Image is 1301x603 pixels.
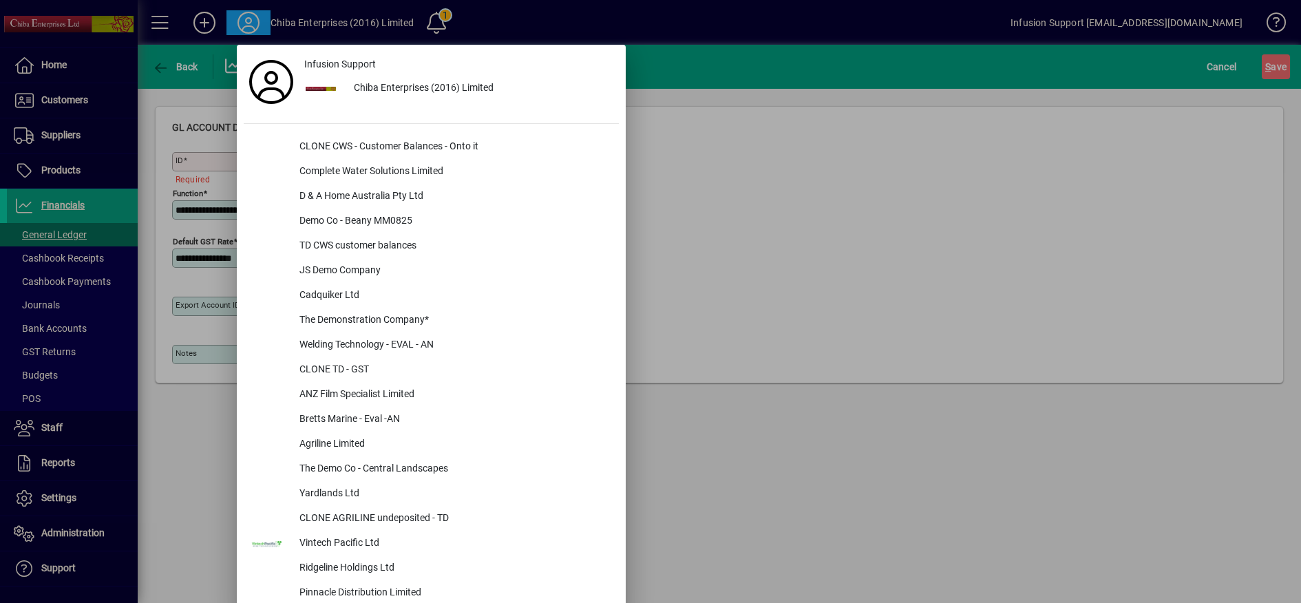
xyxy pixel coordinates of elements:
[288,432,619,457] div: Agriline Limited
[288,234,619,259] div: TD CWS customer balances
[244,507,619,531] button: CLONE AGRILINE undeposited - TD
[244,432,619,457] button: Agriline Limited
[288,457,619,482] div: The Demo Co - Central Landscapes
[244,209,619,234] button: Demo Co - Beany MM0825
[244,457,619,482] button: The Demo Co - Central Landscapes
[244,259,619,284] button: JS Demo Company
[244,333,619,358] button: Welding Technology - EVAL - AN
[288,184,619,209] div: D & A Home Australia Pty Ltd
[288,135,619,160] div: CLONE CWS - Customer Balances - Onto it
[244,160,619,184] button: Complete Water Solutions Limited
[288,160,619,184] div: Complete Water Solutions Limited
[288,259,619,284] div: JS Demo Company
[244,308,619,333] button: The Demonstration Company*
[288,209,619,234] div: Demo Co - Beany MM0825
[244,184,619,209] button: D & A Home Australia Pty Ltd
[288,333,619,358] div: Welding Technology - EVAL - AN
[343,76,619,101] div: Chiba Enterprises (2016) Limited
[288,556,619,581] div: Ridgeline Holdings Ltd
[304,57,376,72] span: Infusion Support
[244,135,619,160] button: CLONE CWS - Customer Balances - Onto it
[299,52,619,76] a: Infusion Support
[244,284,619,308] button: Cadquiker Ltd
[244,531,619,556] button: Vintech Pacific Ltd
[288,408,619,432] div: Bretts Marine - Eval -AN
[244,482,619,507] button: Yardlands Ltd
[288,284,619,308] div: Cadquiker Ltd
[288,383,619,408] div: ANZ Film Specialist Limited
[244,408,619,432] button: Bretts Marine - Eval -AN
[244,234,619,259] button: TD CWS customer balances
[288,308,619,333] div: The Demonstration Company*
[299,76,619,101] button: Chiba Enterprises (2016) Limited
[288,507,619,531] div: CLONE AGRILINE undeposited - TD
[244,70,299,94] a: Profile
[244,556,619,581] button: Ridgeline Holdings Ltd
[288,482,619,507] div: Yardlands Ltd
[244,383,619,408] button: ANZ Film Specialist Limited
[288,531,619,556] div: Vintech Pacific Ltd
[244,358,619,383] button: CLONE TD - GST
[288,358,619,383] div: CLONE TD - GST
